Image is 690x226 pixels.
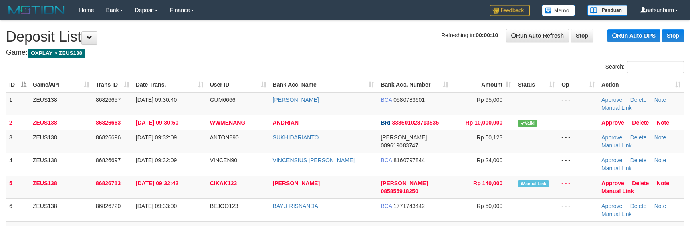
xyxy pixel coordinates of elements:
span: BCA [381,157,392,163]
a: Run Auto-DPS [607,29,660,42]
a: Delete [632,119,649,126]
span: 86826663 [96,119,121,126]
span: Rp 24,000 [477,157,503,163]
a: Stop [662,29,684,42]
span: Refreshing in: [441,32,498,38]
td: ZEUS138 [30,176,93,198]
a: Manual Link [601,188,634,194]
a: Manual Link [601,142,632,149]
td: - - - [558,198,598,221]
span: [DATE] 09:32:42 [136,180,178,186]
label: Search: [605,61,684,73]
a: Note [654,97,666,103]
th: Game/API: activate to sort column ascending [30,77,93,92]
a: Approve [601,97,622,103]
span: Copy 338501028713535 to clipboard [392,119,439,126]
a: Approve [601,157,622,163]
td: - - - [558,153,598,176]
a: Delete [630,134,646,141]
a: Delete [630,97,646,103]
span: 86826720 [96,203,121,209]
td: 3 [6,130,30,153]
th: Date Trans.: activate to sort column ascending [133,77,207,92]
a: Run Auto-Refresh [506,29,569,42]
h1: Deposit List [6,29,684,45]
img: MOTION_logo.png [6,4,67,16]
td: 1 [6,92,30,115]
a: Delete [630,157,646,163]
th: Trans ID: activate to sort column ascending [93,77,133,92]
a: Note [654,134,666,141]
td: ZEUS138 [30,153,93,176]
span: [DATE] 09:30:40 [136,97,177,103]
a: Manual Link [601,165,632,172]
span: 86826696 [96,134,121,141]
a: VINCENSIUS [PERSON_NAME] [273,157,355,163]
span: ANTON890 [210,134,239,141]
span: Copy 085855918250 to clipboard [381,188,418,194]
span: Copy 8160797844 to clipboard [393,157,425,163]
span: Copy 089619083747 to clipboard [381,142,418,149]
img: panduan.png [587,5,627,16]
td: - - - [558,130,598,153]
td: - - - [558,115,598,130]
td: - - - [558,92,598,115]
span: Rp 50,123 [477,134,503,141]
a: Delete [630,203,646,209]
span: 86826697 [96,157,121,163]
span: WWMENANG [210,119,246,126]
a: ANDRIAN [273,119,299,126]
span: Copy 1771743442 to clipboard [393,203,425,209]
td: - - - [558,176,598,198]
span: BEJOO123 [210,203,238,209]
a: Approve [601,203,622,209]
a: Stop [571,29,593,42]
td: 6 [6,198,30,221]
th: Bank Acc. Name: activate to sort column ascending [270,77,378,92]
td: 4 [6,153,30,176]
span: [DATE] 09:30:50 [136,119,178,126]
span: BCA [381,203,392,209]
a: Note [654,157,666,163]
span: 86826657 [96,97,121,103]
td: ZEUS138 [30,130,93,153]
a: [PERSON_NAME] [273,97,319,103]
span: Rp 95,000 [477,97,503,103]
span: Rp 50,000 [477,203,503,209]
span: [DATE] 09:32:09 [136,157,177,163]
span: Valid transaction [518,120,537,127]
a: Note [654,203,666,209]
th: Op: activate to sort column ascending [558,77,598,92]
a: Delete [632,180,649,186]
span: GUM6666 [210,97,236,103]
a: BAYU RISNANDA [273,203,318,209]
td: 2 [6,115,30,130]
th: ID: activate to sort column descending [6,77,30,92]
h4: Game: [6,49,684,57]
th: Bank Acc. Number: activate to sort column ascending [377,77,452,92]
a: Manual Link [601,211,632,217]
a: Note [657,180,669,186]
span: [DATE] 09:33:00 [136,203,177,209]
th: User ID: activate to sort column ascending [207,77,270,92]
img: Button%20Memo.svg [542,5,575,16]
span: [DATE] 09:32:09 [136,134,177,141]
span: Rp 10,000,000 [466,119,503,126]
a: Approve [601,119,624,126]
span: BCA [381,97,392,103]
img: Feedback.jpg [490,5,530,16]
span: Rp 140,000 [473,180,502,186]
a: [PERSON_NAME] [273,180,320,186]
a: Manual Link [601,105,632,111]
th: Status: activate to sort column ascending [514,77,558,92]
a: SUKHIDARIANTO [273,134,319,141]
a: Note [657,119,669,126]
span: Manually Linked [518,180,549,187]
span: CIKAK123 [210,180,237,186]
input: Search: [627,61,684,73]
a: Approve [601,134,622,141]
td: ZEUS138 [30,198,93,221]
span: Copy 0580783601 to clipboard [393,97,425,103]
strong: 00:00:10 [476,32,498,38]
a: Approve [601,180,624,186]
